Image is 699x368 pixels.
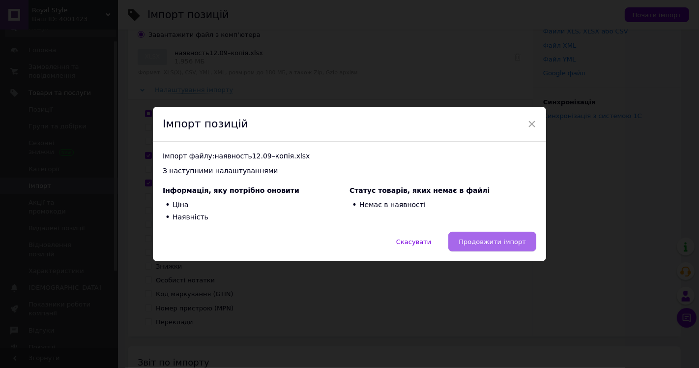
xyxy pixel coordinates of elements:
[349,199,536,212] li: Немає в наявності
[163,166,536,176] div: З наступними налаштуваннями
[163,186,299,194] span: Інформація, яку потрібно оновити
[386,232,441,251] button: Скасувати
[396,238,431,245] span: Скасувати
[349,186,490,194] span: Статус товарів, яких немає в файлі
[448,232,536,251] button: Продовжити імпорт
[459,238,526,245] span: Продовжити імпорт
[163,211,349,223] li: Наявність
[527,116,536,132] span: ×
[153,107,546,142] div: Імпорт позицій
[163,152,536,161] div: Імпорт файлу: наявность12.09–копія.xlsx
[163,199,349,212] li: Ціна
